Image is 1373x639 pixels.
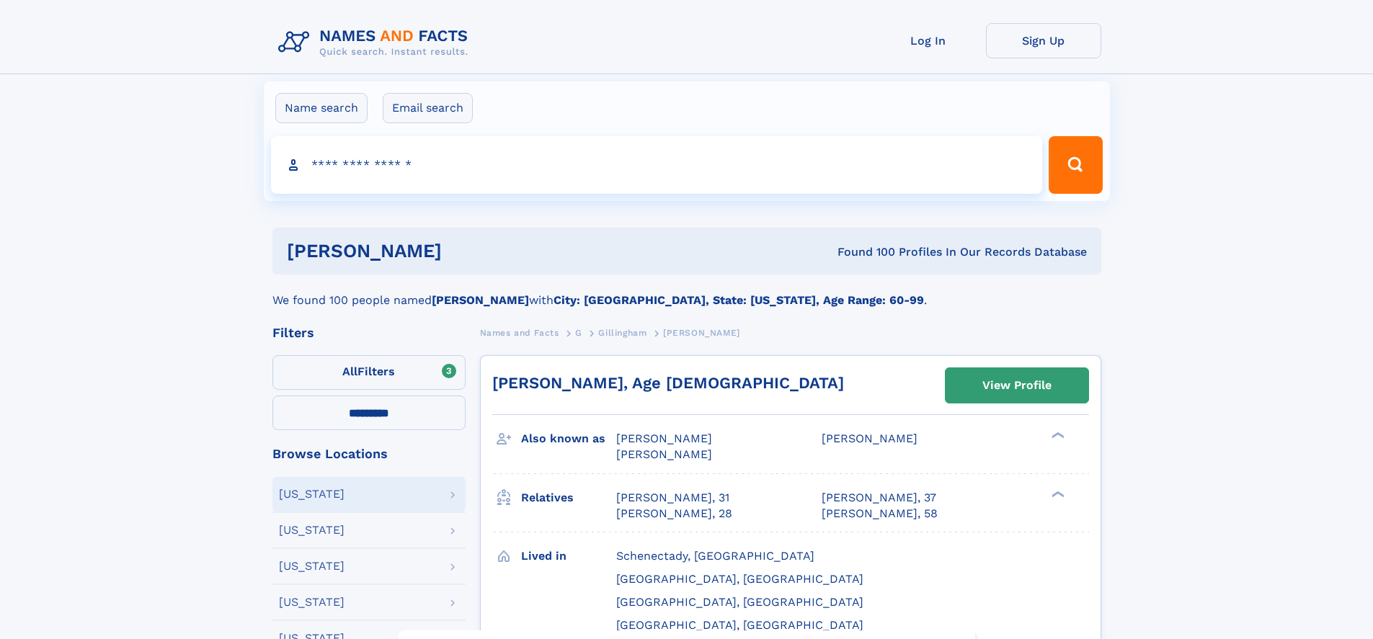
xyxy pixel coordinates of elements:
[1048,489,1065,499] div: ❯
[279,524,345,536] div: [US_STATE]
[342,365,357,378] span: All
[279,560,345,572] div: [US_STATE]
[616,432,712,445] span: [PERSON_NAME]
[616,618,863,632] span: [GEOGRAPHIC_DATA], [GEOGRAPHIC_DATA]
[986,23,1101,58] a: Sign Up
[521,544,616,568] h3: Lived in
[480,323,559,341] a: Names and Facts
[272,326,466,339] div: Filters
[521,486,616,510] h3: Relatives
[616,447,712,461] span: [PERSON_NAME]
[616,595,863,609] span: [GEOGRAPHIC_DATA], [GEOGRAPHIC_DATA]
[272,355,466,390] label: Filters
[272,447,466,460] div: Browse Locations
[383,93,473,123] label: Email search
[575,328,582,338] span: G
[639,244,1087,260] div: Found 100 Profiles In Our Records Database
[946,368,1088,403] a: View Profile
[616,490,729,506] a: [PERSON_NAME], 31
[663,328,740,338] span: [PERSON_NAME]
[616,506,732,522] a: [PERSON_NAME], 28
[272,23,480,62] img: Logo Names and Facts
[982,369,1052,402] div: View Profile
[616,549,814,563] span: Schenectady, [GEOGRAPHIC_DATA]
[275,93,368,123] label: Name search
[279,488,345,500] div: [US_STATE]
[279,596,345,608] div: [US_STATE]
[521,426,616,451] h3: Also known as
[822,490,936,506] a: [PERSON_NAME], 37
[287,242,640,260] h1: [PERSON_NAME]
[575,323,582,341] a: G
[822,432,917,445] span: [PERSON_NAME]
[822,506,938,522] a: [PERSON_NAME], 58
[1049,136,1102,194] button: Search Button
[616,572,863,586] span: [GEOGRAPHIC_DATA], [GEOGRAPHIC_DATA]
[432,293,529,307] b: [PERSON_NAME]
[598,323,646,341] a: Gillingham
[271,136,1043,194] input: search input
[1048,431,1065,440] div: ❯
[871,23,986,58] a: Log In
[272,274,1101,309] div: We found 100 people named with .
[492,374,844,392] a: [PERSON_NAME], Age [DEMOGRAPHIC_DATA]
[554,293,924,307] b: City: [GEOGRAPHIC_DATA], State: [US_STATE], Age Range: 60-99
[598,328,646,338] span: Gillingham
